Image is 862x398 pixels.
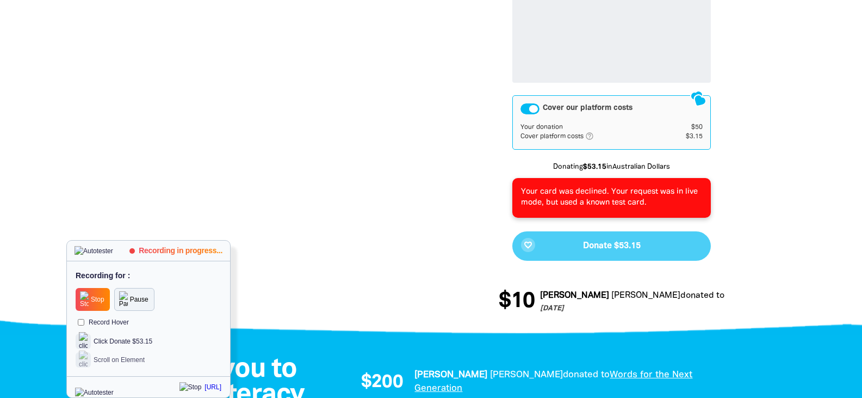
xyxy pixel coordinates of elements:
span: donated to [563,371,610,379]
em: [PERSON_NAME] [611,292,680,299]
button: Cover our platform costs [520,103,539,114]
p: [DATE] [540,304,846,315]
em: [PERSON_NAME] [540,292,609,299]
i: help_outlined [585,132,603,140]
b: $53.15 [583,164,606,170]
p: Your card was declined. Your request was in live mode, but used a known test card. [521,187,702,209]
span: $10 [499,291,535,313]
em: [PERSON_NAME] [414,371,487,379]
em: [PERSON_NAME] [490,371,563,379]
div: Donation stream [499,284,724,319]
span: donated to [680,292,724,299]
span: $200 [361,373,403,392]
td: Cover platform costs [520,132,669,142]
td: $50 [669,123,703,132]
a: Words for the Next Generation [724,292,846,299]
p: Donating in Australian Dollars [512,162,711,173]
td: $3.15 [669,132,703,142]
td: Your donation [520,123,669,132]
